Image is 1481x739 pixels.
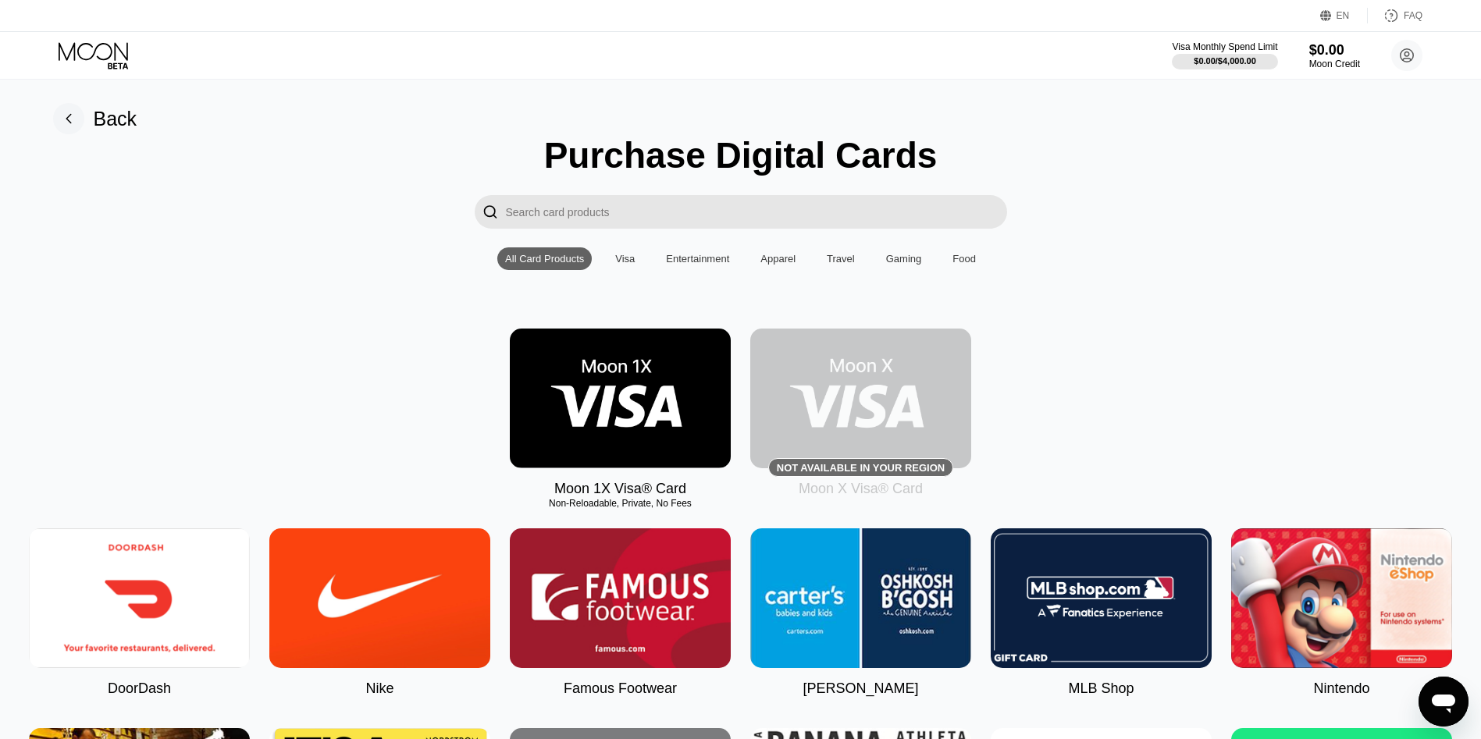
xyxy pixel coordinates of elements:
input: Search card products [506,195,1007,229]
div: Travel [827,253,855,265]
div: Travel [819,247,863,270]
div: Apparel [753,247,803,270]
div:  [475,195,506,229]
div: FAQ [1404,10,1422,21]
div: Food [945,247,984,270]
div: Visa [607,247,643,270]
div:  [482,203,498,221]
div: Not available in your region [750,329,971,468]
div: Entertainment [666,253,729,265]
div: EN [1320,8,1368,23]
div: Back [53,103,137,134]
div: Visa Monthly Spend Limit [1172,41,1277,52]
div: Non-Reloadable, Private, No Fees [510,498,731,509]
div: MLB Shop [1068,680,1134,697]
div: Entertainment [658,247,737,270]
div: Moon Credit [1309,59,1360,69]
div: Not available in your region [777,462,945,474]
div: Nintendo [1313,680,1369,697]
div: [PERSON_NAME] [803,680,918,697]
div: Moon 1X Visa® Card [554,481,686,497]
div: Famous Footwear [564,680,677,697]
div: Visa [615,253,635,265]
div: Apparel [760,253,796,265]
div: $0.00 [1309,42,1360,59]
div: All Card Products [505,253,584,265]
div: Gaming [878,247,930,270]
div: DoorDash [108,680,171,697]
div: Gaming [886,253,922,265]
div: Moon X Visa® Card [799,481,923,497]
div: FAQ [1368,8,1422,23]
div: Purchase Digital Cards [544,134,938,176]
iframe: Button to launch messaging window [1419,677,1469,727]
div: Food [952,253,976,265]
div: Visa Monthly Spend Limit$0.00/$4,000.00 [1172,41,1277,69]
div: EN [1337,10,1350,21]
div: Nike [365,680,393,697]
div: Back [94,108,137,130]
div: $0.00 / $4,000.00 [1194,56,1256,66]
div: All Card Products [497,247,592,270]
div: $0.00Moon Credit [1309,42,1360,69]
